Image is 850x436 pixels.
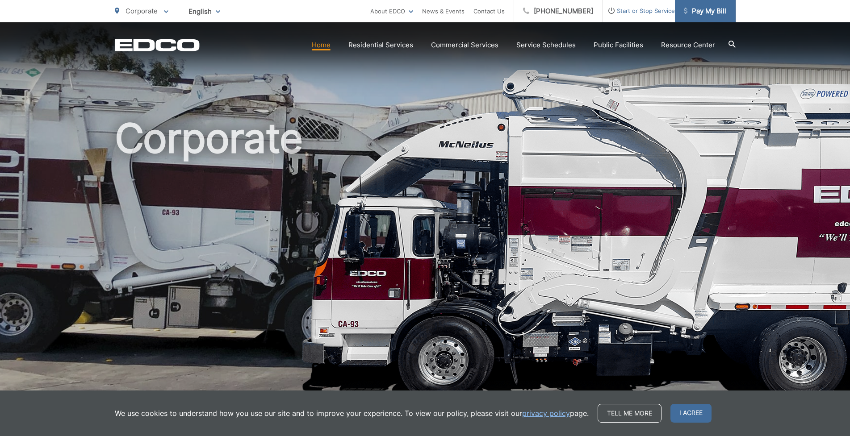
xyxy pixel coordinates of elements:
a: Resource Center [661,40,715,50]
a: Public Facilities [594,40,643,50]
a: News & Events [422,6,465,17]
span: I agree [670,404,712,423]
a: Contact Us [473,6,505,17]
a: Commercial Services [431,40,498,50]
a: Service Schedules [516,40,576,50]
span: English [182,4,227,19]
a: Tell me more [598,404,662,423]
a: Residential Services [348,40,413,50]
a: EDCD logo. Return to the homepage. [115,39,200,51]
a: About EDCO [370,6,413,17]
a: Home [312,40,331,50]
h1: Corporate [115,116,736,399]
a: privacy policy [522,408,570,419]
span: Pay My Bill [684,6,726,17]
p: We use cookies to understand how you use our site and to improve your experience. To view our pol... [115,408,589,419]
span: Corporate [126,7,158,15]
